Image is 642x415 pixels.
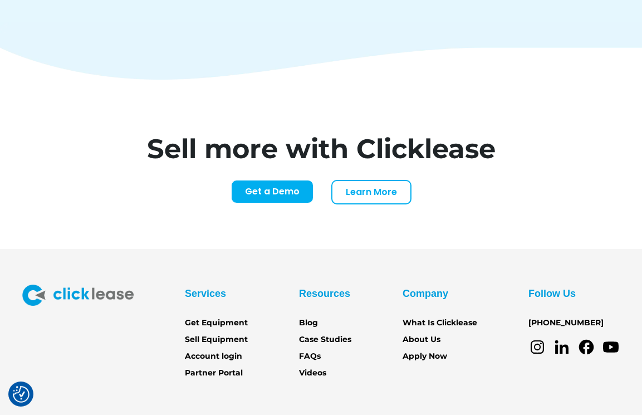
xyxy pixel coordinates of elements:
a: Videos [299,367,326,379]
img: Clicklease logo [22,285,134,306]
div: Services [185,285,226,302]
div: Resources [299,285,350,302]
a: Get a Demo [231,180,313,203]
a: What Is Clicklease [403,317,477,329]
a: Case Studies [299,334,351,346]
a: Sell Equipment [185,334,248,346]
a: Get Equipment [185,317,248,329]
img: Revisit consent button [13,386,30,403]
a: Account login [185,350,242,363]
a: Learn More [331,180,411,204]
button: Consent Preferences [13,386,30,403]
div: Follow Us [528,285,576,302]
a: FAQs [299,350,321,363]
a: Apply Now [403,350,447,363]
div: Company [403,285,448,302]
a: About Us [403,334,440,346]
a: [PHONE_NUMBER] [528,317,604,329]
h1: Sell more with Clicklease [107,135,535,162]
a: Blog [299,317,318,329]
a: Partner Portal [185,367,243,379]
